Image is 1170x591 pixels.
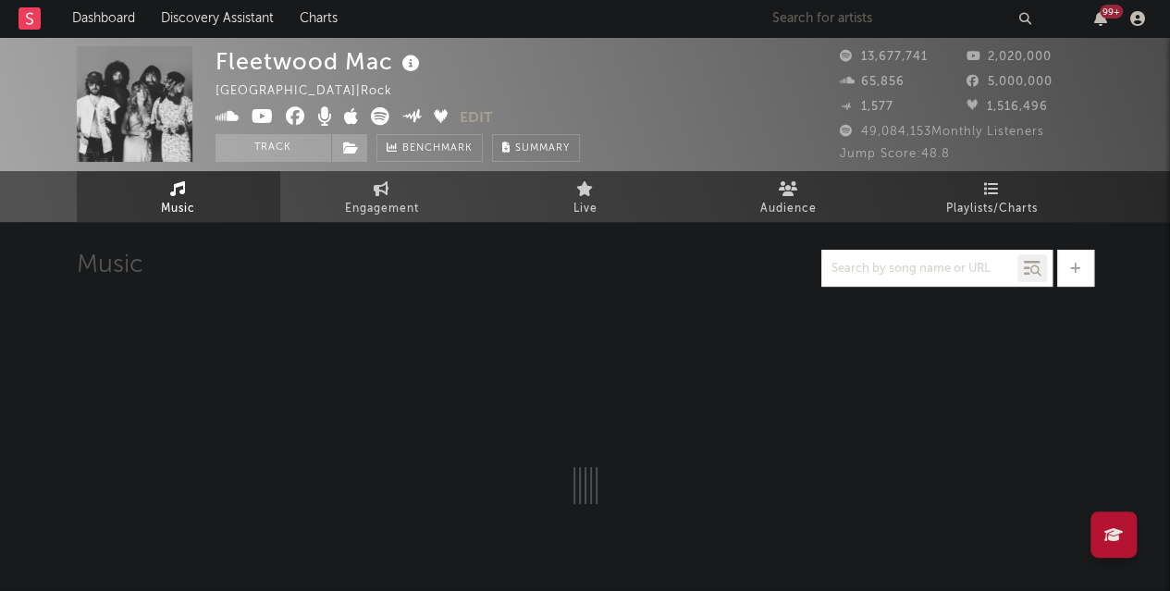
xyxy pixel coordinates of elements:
button: 99+ [1094,11,1107,26]
a: Audience [687,171,891,222]
div: [GEOGRAPHIC_DATA] | Rock [216,80,413,103]
span: 2,020,000 [967,51,1052,63]
a: Live [484,171,687,222]
span: 49,084,153 Monthly Listeners [840,126,1044,138]
a: Music [77,171,280,222]
span: Live [573,198,597,220]
span: Audience [760,198,817,220]
a: Playlists/Charts [891,171,1094,222]
span: 13,677,741 [840,51,928,63]
input: Search for artists [763,7,1041,31]
button: Summary [492,134,580,162]
span: 1,516,496 [967,101,1048,113]
a: Engagement [280,171,484,222]
a: Benchmark [376,134,483,162]
span: Music [161,198,195,220]
input: Search by song name or URL [822,262,1017,277]
span: Summary [515,143,570,154]
span: Benchmark [402,138,473,160]
button: Track [216,134,331,162]
span: 1,577 [840,101,893,113]
span: 5,000,000 [967,76,1053,88]
div: Fleetwood Mac [216,46,425,77]
div: 99 + [1100,5,1123,18]
span: Engagement [345,198,419,220]
button: Edit [460,107,493,130]
span: 65,856 [840,76,905,88]
span: Jump Score: 48.8 [840,148,950,160]
span: Playlists/Charts [946,198,1038,220]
